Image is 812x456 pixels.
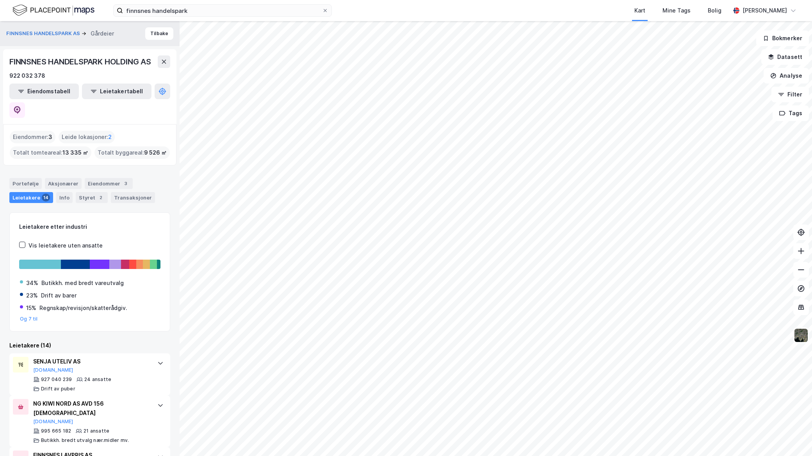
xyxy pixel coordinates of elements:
[84,428,109,434] div: 21 ansatte
[9,71,45,80] div: 922 032 378
[41,386,75,392] div: Drift av puber
[91,29,114,38] div: Gårdeier
[6,30,82,37] button: FINNSNES HANDELSPARK AS
[761,49,809,65] button: Datasett
[9,84,79,99] button: Eiendomstabell
[41,376,72,383] div: 927 040 239
[773,419,812,456] iframe: Chat Widget
[764,68,809,84] button: Analyse
[10,131,55,143] div: Eiendommer :
[9,192,53,203] div: Leietakere
[10,146,91,159] div: Totalt tomteareal :
[634,6,645,15] div: Kart
[45,178,82,189] div: Aksjonærer
[82,84,151,99] button: Leietakertabell
[33,357,150,366] div: SENJA UTELIV AS
[708,6,721,15] div: Bolig
[145,27,173,40] button: Tilbake
[33,367,73,373] button: [DOMAIN_NAME]
[773,105,809,121] button: Tags
[773,419,812,456] div: Kontrollprogram for chat
[122,180,130,187] div: 3
[111,192,155,203] div: Transaksjoner
[41,428,71,434] div: 995 665 182
[42,194,50,201] div: 14
[26,291,38,300] div: 23%
[85,178,133,189] div: Eiendommer
[33,399,150,418] div: NG KIWI NORD AS AVD 156 [DEMOGRAPHIC_DATA]
[84,376,111,383] div: 24 ansatte
[41,278,124,288] div: Butikkh. med bredt vareutvalg
[794,328,808,343] img: 9k=
[39,303,127,313] div: Regnskap/revisjon/skatterådgiv.
[19,222,160,232] div: Leietakere etter industri
[662,6,691,15] div: Mine Tags
[144,148,167,157] span: 9 526 ㎡
[756,30,809,46] button: Bokmerker
[9,178,42,189] div: Portefølje
[12,4,94,17] img: logo.f888ab2527a4732fd821a326f86c7f29.svg
[28,241,103,250] div: Vis leietakere uten ansatte
[41,291,77,300] div: Drift av barer
[9,55,153,68] div: FINNSNES HANDELSPARK HOLDING AS
[94,146,170,159] div: Totalt byggareal :
[62,148,88,157] span: 13 335 ㎡
[108,132,112,142] span: 2
[26,303,36,313] div: 15%
[123,5,322,16] input: Søk på adresse, matrikkel, gårdeiere, leietakere eller personer
[20,316,38,322] button: Og 7 til
[41,437,129,444] div: Butikkh. bredt utvalg nær.midler mv.
[9,341,170,350] div: Leietakere (14)
[76,192,108,203] div: Styret
[26,278,38,288] div: 34%
[97,194,105,201] div: 2
[771,87,809,102] button: Filter
[743,6,787,15] div: [PERSON_NAME]
[33,419,73,425] button: [DOMAIN_NAME]
[48,132,52,142] span: 3
[59,131,115,143] div: Leide lokasjoner :
[56,192,73,203] div: Info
